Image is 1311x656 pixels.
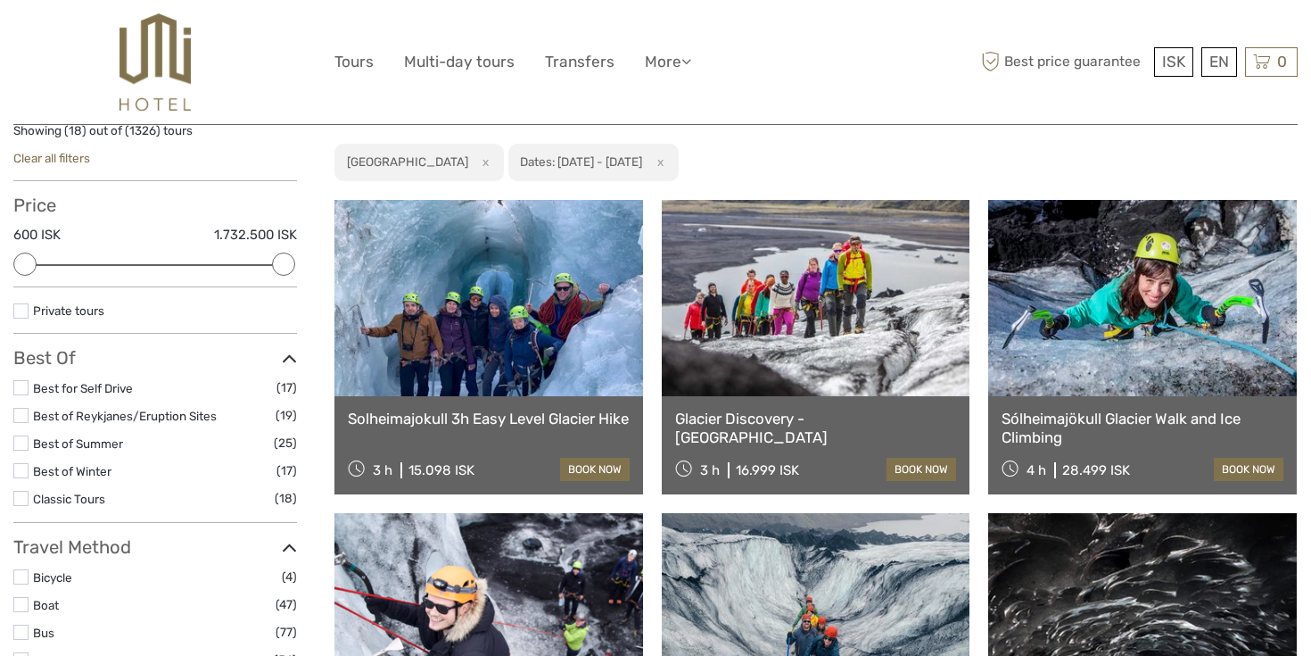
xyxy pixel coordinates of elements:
[13,195,297,216] h3: Price
[33,381,133,395] a: Best for Self Drive
[373,462,392,478] span: 3 h
[13,347,297,369] h3: Best Of
[120,13,190,111] img: 526-1e775aa5-7374-4589-9d7e-5793fb20bdfc_logo_big.jpg
[276,378,297,398] span: (17)
[408,462,474,478] div: 15.098 ISK
[471,153,495,171] button: x
[645,49,691,75] a: More
[560,458,630,481] a: book now
[1062,462,1130,478] div: 28.499 ISK
[13,151,90,165] a: Clear all filters
[645,153,669,171] button: x
[33,436,123,451] a: Best of Summer
[545,49,614,75] a: Transfers
[274,433,297,453] span: (25)
[69,122,82,139] label: 18
[33,626,54,640] a: Bus
[214,226,297,245] label: 1.732.500 ISK
[348,410,630,428] a: Solheimajokull 3h Easy Level Glacier Hike
[276,405,297,426] span: (19)
[404,49,515,75] a: Multi-day tours
[276,622,297,643] span: (77)
[33,598,59,612] a: Boat
[1274,53,1290,71] span: 0
[736,462,799,478] div: 16.999 ISK
[1214,458,1283,481] a: book now
[275,488,297,509] span: (18)
[276,461,297,481] span: (17)
[282,567,297,587] span: (4)
[33,492,105,506] a: Classic Tours
[520,154,642,169] h2: Dates: [DATE] - [DATE]
[205,28,227,49] button: Open LiveChat chat widget
[1002,410,1283,446] a: Sólheimajökull Glacier Walk and Ice Climbing
[1162,53,1185,71] span: ISK
[33,464,111,478] a: Best of Winter
[347,154,468,169] h2: [GEOGRAPHIC_DATA]
[977,47,1150,77] span: Best price guarantee
[129,122,156,139] label: 1326
[33,409,217,423] a: Best of Reykjanes/Eruption Sites
[25,31,202,46] p: We're away right now. Please check back later!
[886,458,956,481] a: book now
[1027,462,1046,478] span: 4 h
[13,122,297,150] div: Showing ( ) out of ( ) tours
[33,303,104,318] a: Private tours
[334,49,374,75] a: Tours
[276,594,297,615] span: (47)
[13,226,61,245] label: 600 ISK
[13,536,297,558] h3: Travel Method
[675,410,957,446] a: Glacier Discovery - [GEOGRAPHIC_DATA]
[700,462,720,478] span: 3 h
[33,570,72,585] a: Bicycle
[1201,47,1237,77] div: EN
